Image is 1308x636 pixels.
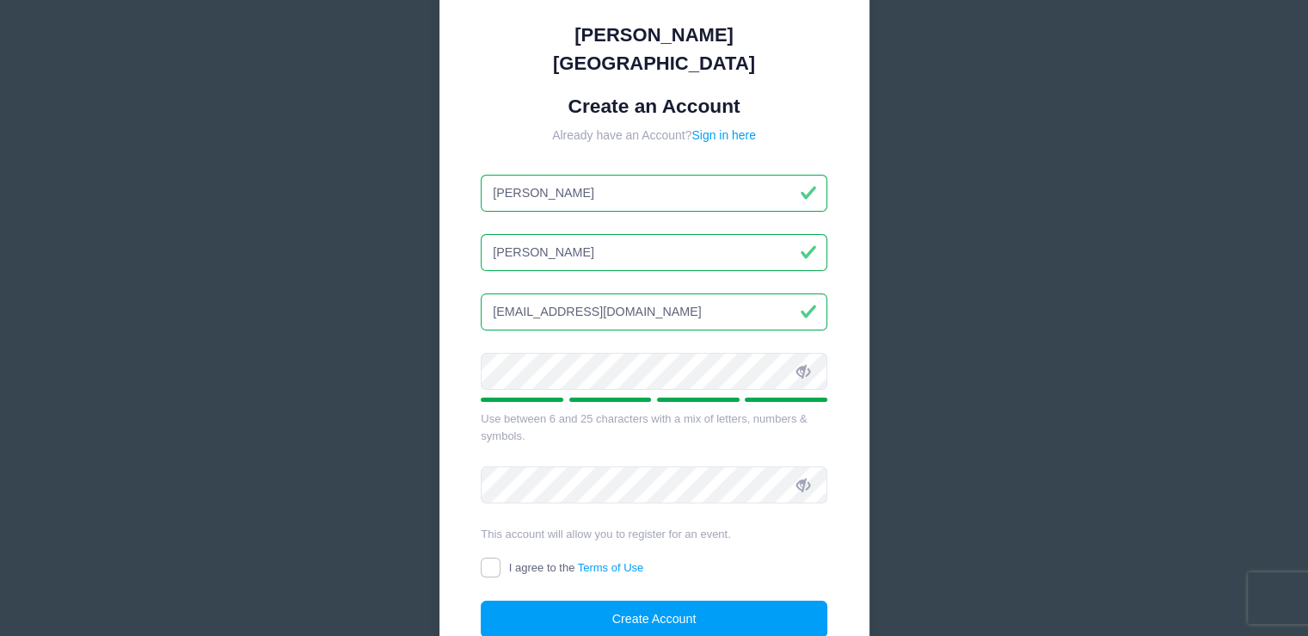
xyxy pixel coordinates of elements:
input: Last Name [481,234,827,271]
a: Terms of Use [578,561,644,574]
a: Sign in here [691,128,756,142]
input: I agree to theTerms of Use [481,558,500,577]
div: [PERSON_NAME][GEOGRAPHIC_DATA] [481,21,827,77]
input: First Name [481,175,827,212]
div: Already have an Account? [481,127,827,145]
div: This account will allow you to register for an event. [481,526,827,543]
div: Use between 6 and 25 characters with a mix of letters, numbers & symbols. [481,411,827,444]
input: Email [481,293,827,330]
h1: Create an Account [481,95,827,118]
span: I agree to the [509,561,643,574]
